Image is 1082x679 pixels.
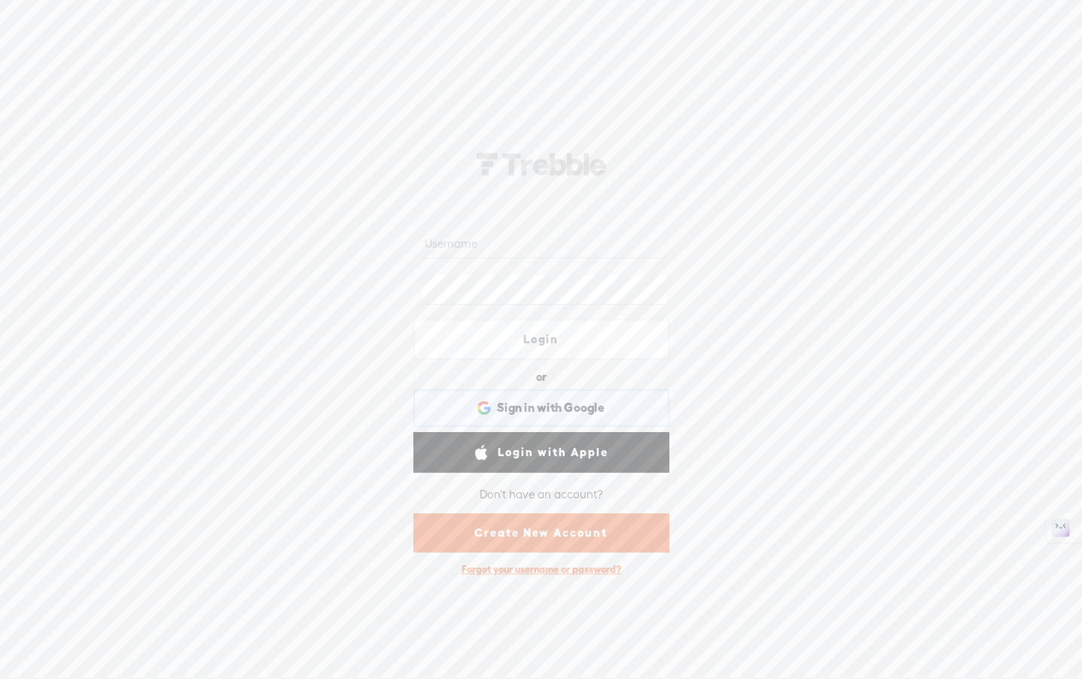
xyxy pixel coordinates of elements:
span: Sign in with Google [497,400,605,416]
div: Don't have an account? [480,479,603,510]
a: Login [413,319,669,360]
div: Forgot your username or password? [454,556,629,583]
div: Sign in with Google [413,389,669,427]
input: Username [422,229,666,258]
div: or [536,365,547,389]
a: Login with Apple [413,432,669,473]
a: Create New Account [413,513,669,553]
